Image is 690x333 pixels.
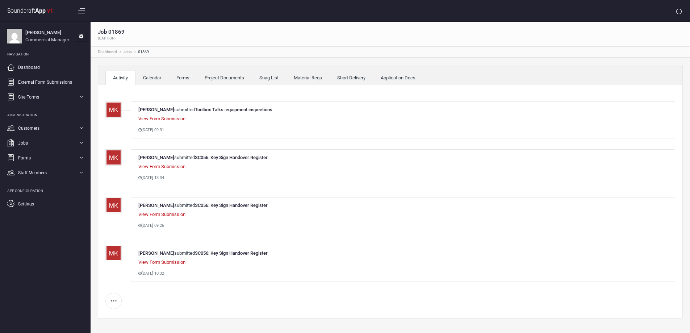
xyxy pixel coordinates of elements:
[123,50,132,54] a: Jobs
[105,149,122,166] img: Mick Kyprianou
[138,175,164,180] span: [DATE] 13:34
[138,202,668,209] div: submitted
[105,71,135,85] a: Activity
[18,94,39,100] span: Site Forms
[197,71,252,85] a: Project Documents
[25,37,69,42] span: Commercial Manager
[18,155,31,161] span: Forms
[138,107,174,112] strong: [PERSON_NAME]
[138,271,164,276] span: [DATE] 10:32
[135,71,169,85] a: Calendar
[18,125,39,132] span: Customers
[18,79,72,86] span: External Form Submissions
[373,71,423,85] a: Application Docs
[105,245,122,261] img: Mick Kyprianou
[25,30,61,35] strong: [PERSON_NAME]
[4,90,87,104] a: Site Forms
[138,250,174,256] strong: [PERSON_NAME]
[18,170,47,176] span: Staff Members
[138,155,174,160] strong: [PERSON_NAME]
[195,107,272,112] strong: Toolbox Talks: equipment inspections
[18,64,40,71] span: Dashboard
[286,71,330,85] a: Material Reqs
[195,203,268,208] strong: SC056: Key Sign Handover Register
[138,259,185,265] a: View Form Submission
[91,22,690,57] nav: breadcrumb
[4,108,87,119] li: Administration
[4,121,87,135] a: Customers
[4,184,87,195] li: App Configuration
[105,293,122,309] a: ...
[4,47,87,58] li: Navigation
[132,49,149,56] li: 01869
[138,203,174,208] strong: [PERSON_NAME]
[18,201,34,207] span: Settings
[330,71,373,85] a: Short Delivery
[4,75,87,89] a: External Form Submissions
[138,154,668,161] div: submitted
[195,155,268,160] strong: SC056: Key Sign Handover Register
[105,197,122,213] img: Mick Kyprianou
[138,116,185,121] a: View Form Submission
[138,164,185,169] a: View Form Submission
[98,50,117,54] a: Dashboard
[138,250,668,257] div: submitted
[98,28,125,36] h1: Job 01869
[195,250,268,256] strong: SC056: Key Sign Handover Register
[138,128,164,132] span: [DATE] 09:31
[252,71,286,85] a: Snag List
[138,223,164,228] span: [DATE] 09:26
[47,7,53,14] strong: v1
[35,7,46,14] strong: App
[4,165,87,180] a: Staff Members
[18,140,28,146] span: Jobs
[4,196,87,211] a: Settings
[138,106,668,113] div: submitted
[4,150,87,165] a: Forms
[4,136,87,150] a: Jobs
[138,212,185,217] a: View Form Submission
[105,101,122,118] img: Mick Kyprianou
[4,60,87,74] a: Dashboard
[98,36,125,41] p: {caption}
[169,71,197,85] a: Forms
